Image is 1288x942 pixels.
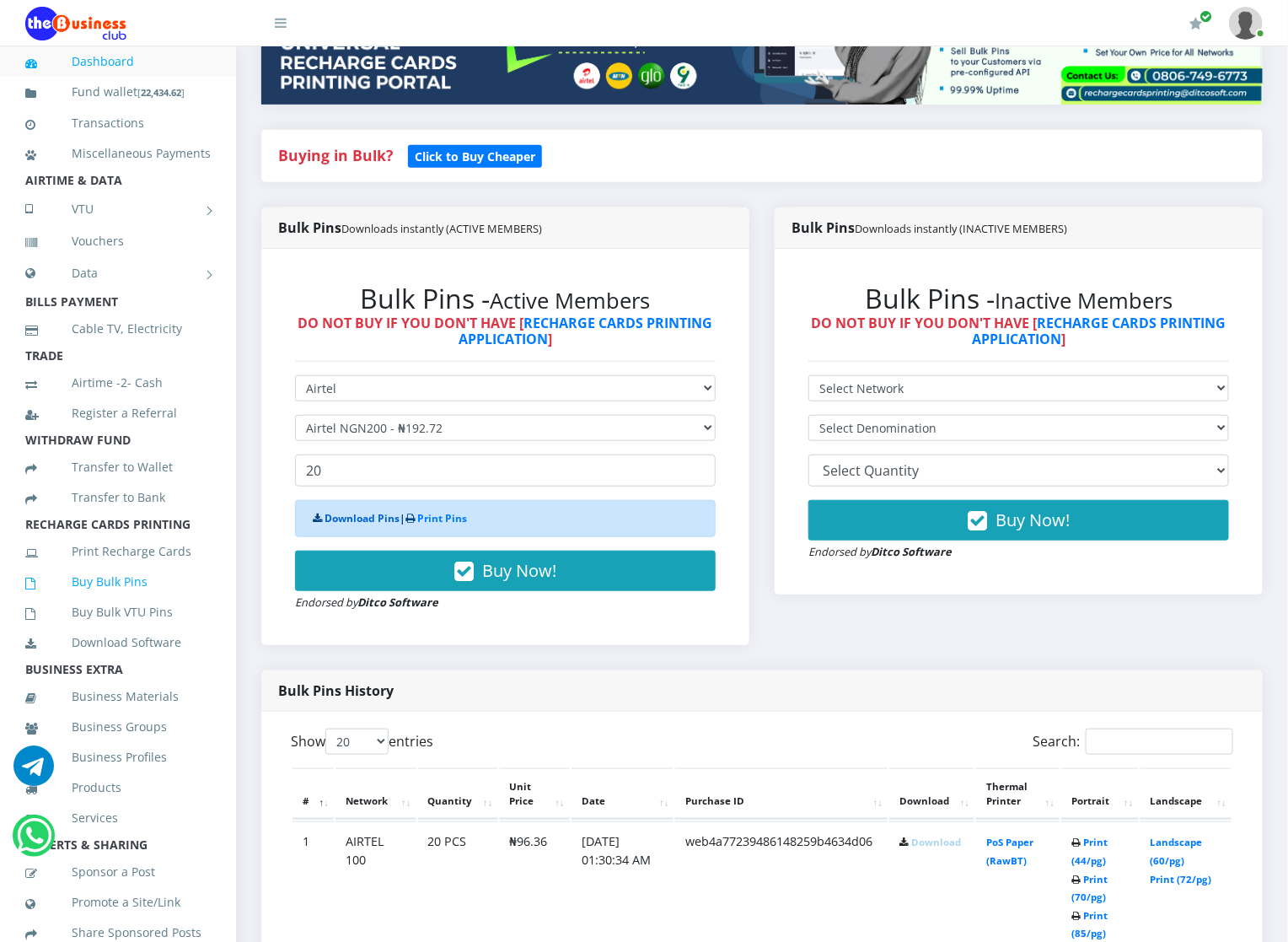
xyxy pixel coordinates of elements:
th: Download: activate to sort column ascending [889,768,974,821]
a: Transactions [25,104,211,143]
strong: DO NOT BUY IF YOU DON'T HAVE [ ] [298,314,713,348]
strong: Ditco Software [871,544,952,559]
i: Renew/Upgrade Subscription [1189,17,1202,30]
a: Transfer to Wallet [25,448,211,487]
a: Business Groups [25,708,211,746]
a: RECHARGE CARDS PRINTING APPLICATION [972,314,1226,348]
a: Download [911,836,961,848]
a: Dashboard [25,42,211,81]
th: Portrait: activate to sort column ascending [1061,768,1138,821]
th: Thermal Printer: activate to sort column ascending [976,768,1060,821]
img: Logo [25,7,126,40]
th: Purchase ID: activate to sort column ascending [675,768,888,821]
a: Buy Bulk VTU Pins [25,593,211,632]
th: Quantity: activate to sort column ascending [418,768,498,821]
a: Buy Bulk Pins [25,563,211,601]
a: Chat for support [13,758,54,786]
b: 22,434.62 [141,86,181,99]
a: VTU [25,188,211,230]
small: Active Members [491,286,651,315]
a: Print (70/pg) [1071,873,1108,904]
button: Buy Now! [808,500,1229,541]
a: Print (44/pg) [1071,836,1108,867]
strong: Ditco Software [357,595,438,610]
strong: Bulk Pins History [278,681,394,700]
a: Airtime -2- Cash [25,363,211,402]
h2: Bulk Pins - [808,283,1229,315]
small: Downloads instantly (INACTIVE MEMBERS) [855,221,1067,236]
a: Print (72/pg) [1151,873,1212,885]
span: Renew/Upgrade Subscription [1199,10,1212,23]
span: Buy Now! [996,509,1070,531]
strong: DO NOT BUY IF YOU DON'T HAVE [ ] [812,314,1226,348]
a: Chat for support [17,828,51,856]
small: [ ] [137,86,185,99]
span: Buy Now! [482,559,556,582]
a: Vouchers [25,222,211,261]
b: Click to Buy Cheaper [415,148,535,164]
th: Landscape: activate to sort column ascending [1140,768,1232,821]
a: Print (85/pg) [1071,909,1108,940]
h2: Bulk Pins - [295,283,716,315]
a: Print Recharge Cards [25,532,211,571]
a: Products [25,768,211,807]
a: Landscape (60/pg) [1151,836,1203,867]
th: Date: activate to sort column ascending [572,768,674,821]
a: Promote a Site/Link [25,883,211,922]
th: Unit Price: activate to sort column ascending [500,768,570,821]
small: Inactive Members [995,286,1173,315]
a: Fund wallet[22,434.62] [25,73,211,112]
label: Search: [1033,729,1233,755]
strong: Bulk Pins [278,218,542,237]
select: Showentries [325,729,389,755]
input: Search: [1086,729,1233,755]
label: Show entries [291,729,433,755]
th: #: activate to sort column descending [292,768,334,821]
th: Network: activate to sort column ascending [335,768,416,821]
a: Data [25,252,211,294]
a: Download Pins [325,511,400,525]
img: User [1229,7,1263,40]
a: Print Pins [417,511,467,525]
small: Endorsed by [808,544,952,559]
a: Download Software [25,623,211,662]
small: Downloads instantly (ACTIVE MEMBERS) [341,221,542,236]
strong: Bulk Pins [792,218,1067,237]
a: Click to Buy Cheaper [408,145,542,165]
a: Miscellaneous Payments [25,134,211,173]
a: Business Profiles [25,738,211,777]
a: Transfer to Bank [25,478,211,517]
button: Buy Now! [295,551,716,591]
a: Cable TV, Electricity [25,310,211,348]
a: Business Materials [25,677,211,716]
a: Sponsor a Post [25,853,211,891]
strong: Buying in Bulk? [278,145,393,165]
a: PoS Paper (RawBT) [986,836,1033,867]
input: Enter Quantity [295,455,716,487]
strong: | [313,511,467,525]
small: Endorsed by [295,595,438,610]
a: RECHARGE CARDS PRINTING APPLICATION [459,314,713,348]
a: Register a Referral [25,394,211,433]
a: Services [25,799,211,837]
